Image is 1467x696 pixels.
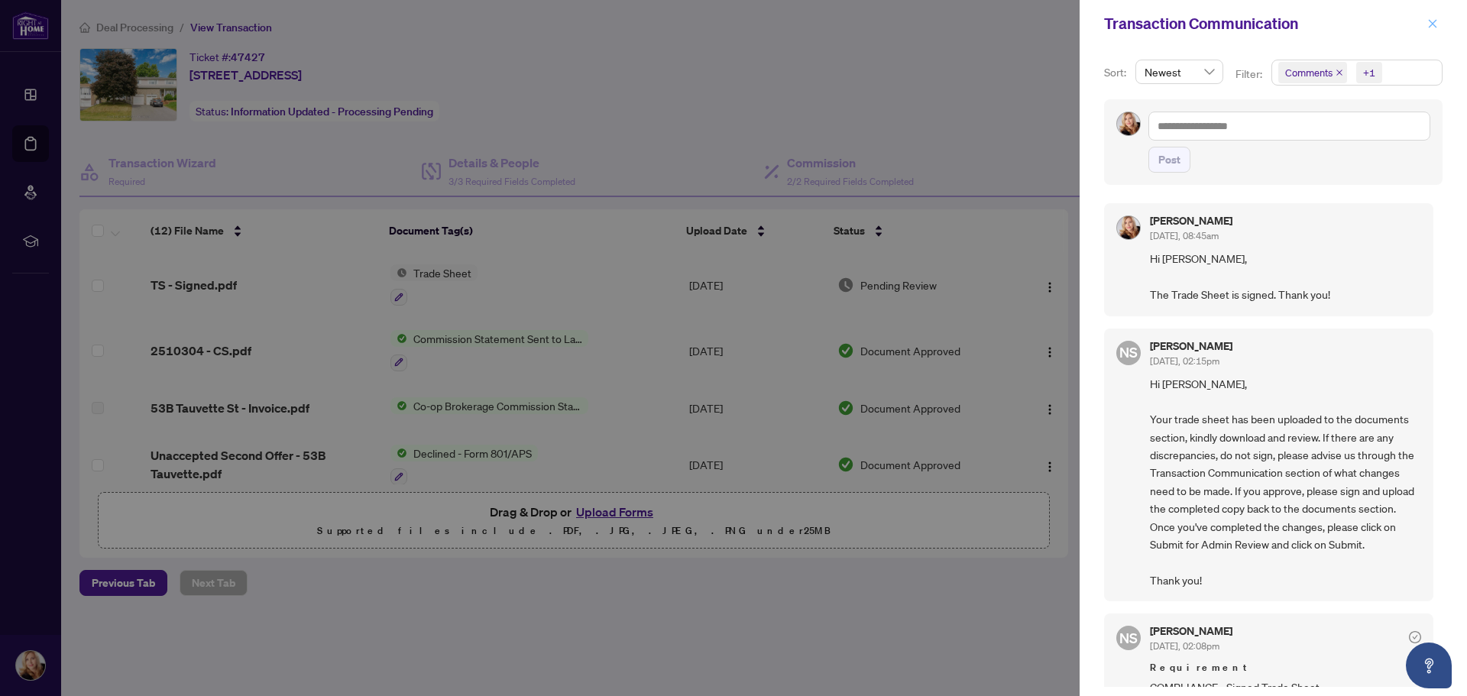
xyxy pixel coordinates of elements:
div: +1 [1363,65,1375,80]
span: [DATE], 02:08pm [1150,640,1219,652]
span: NS [1119,627,1138,649]
span: check-circle [1409,631,1421,643]
span: Requirement [1150,660,1421,675]
span: COMPLIANCE - Signed Trade Sheet [1150,678,1421,696]
span: Comments [1285,65,1333,80]
span: close [1336,69,1343,76]
img: Profile Icon [1117,112,1140,135]
h5: [PERSON_NAME] [1150,341,1232,351]
img: Profile Icon [1117,216,1140,239]
span: Hi [PERSON_NAME], Your trade sheet has been uploaded to the documents section, kindly download an... [1150,375,1421,590]
p: Filter: [1235,66,1265,83]
span: Newest [1145,60,1214,83]
h5: [PERSON_NAME] [1150,626,1232,636]
span: Comments [1278,62,1347,83]
span: close [1427,18,1438,29]
span: Hi [PERSON_NAME], The Trade Sheet is signed. Thank you! [1150,250,1421,303]
span: NS [1119,342,1138,363]
p: Sort: [1104,64,1129,81]
div: Transaction Communication [1104,12,1423,35]
h5: [PERSON_NAME] [1150,215,1232,226]
span: [DATE], 08:45am [1150,230,1219,241]
button: Open asap [1406,643,1452,688]
span: [DATE], 02:15pm [1150,355,1219,367]
button: Post [1148,147,1190,173]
